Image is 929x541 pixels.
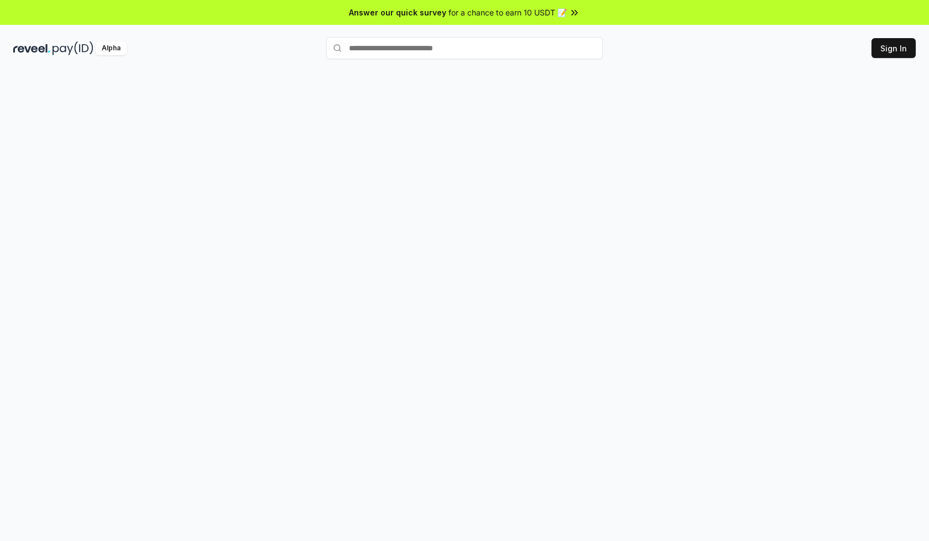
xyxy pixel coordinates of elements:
[13,41,50,55] img: reveel_dark
[448,7,567,18] span: for a chance to earn 10 USDT 📝
[871,38,916,58] button: Sign In
[53,41,93,55] img: pay_id
[96,41,127,55] div: Alpha
[349,7,446,18] span: Answer our quick survey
